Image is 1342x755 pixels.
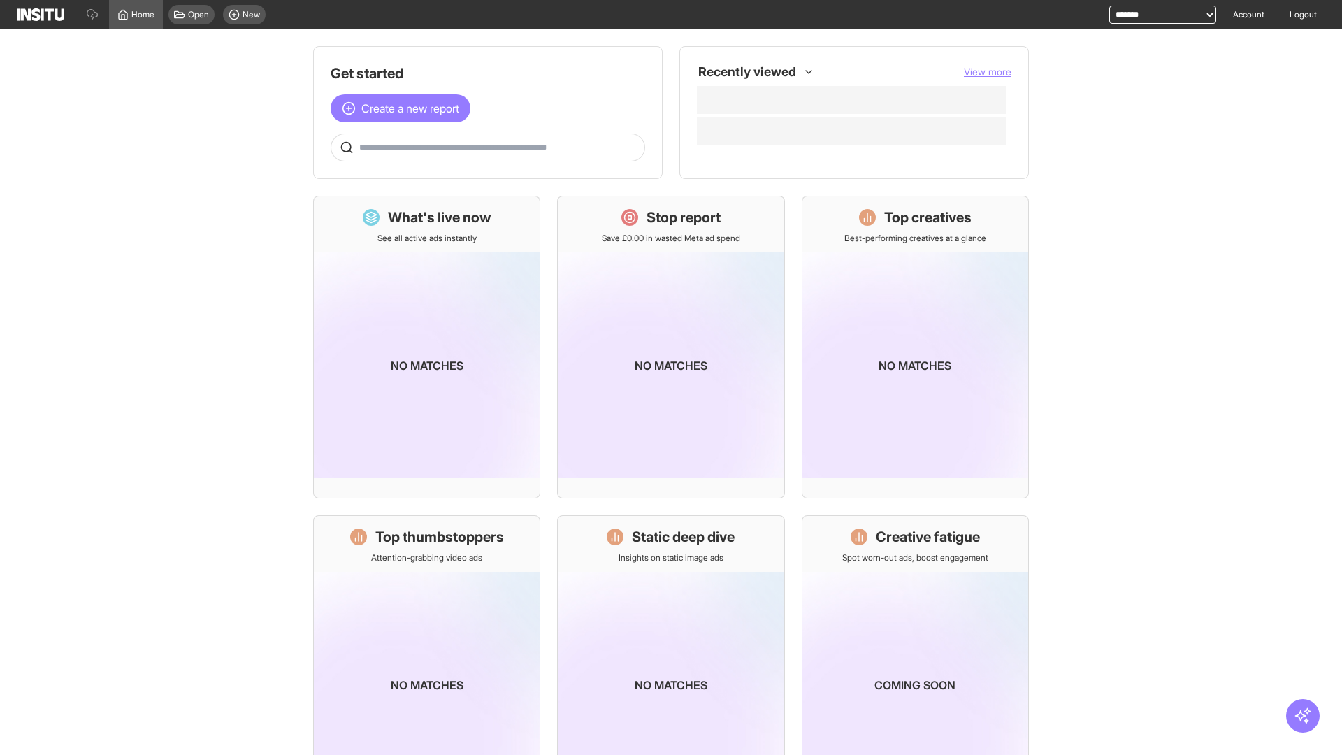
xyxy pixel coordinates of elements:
[314,252,540,478] img: coming-soon-gradient_kfitwp.png
[964,66,1011,78] span: View more
[388,208,491,227] h1: What's live now
[844,233,986,244] p: Best-performing creatives at a glance
[557,196,784,498] a: Stop reportSave £0.00 in wasted Meta ad spendNo matches
[377,233,477,244] p: See all active ads instantly
[361,100,459,117] span: Create a new report
[371,552,482,563] p: Attention-grabbing video ads
[879,357,951,374] p: No matches
[391,677,463,693] p: No matches
[619,552,723,563] p: Insights on static image ads
[375,527,504,547] h1: Top thumbstoppers
[635,357,707,374] p: No matches
[243,9,260,20] span: New
[635,677,707,693] p: No matches
[188,9,209,20] span: Open
[802,196,1029,498] a: Top creativesBest-performing creatives at a glanceNo matches
[331,64,645,83] h1: Get started
[802,252,1028,478] img: coming-soon-gradient_kfitwp.png
[558,252,784,478] img: coming-soon-gradient_kfitwp.png
[17,8,64,21] img: Logo
[602,233,740,244] p: Save £0.00 in wasted Meta ad spend
[884,208,972,227] h1: Top creatives
[632,527,735,547] h1: Static deep dive
[313,196,540,498] a: What's live nowSee all active ads instantlyNo matches
[391,357,463,374] p: No matches
[131,9,154,20] span: Home
[331,94,470,122] button: Create a new report
[964,65,1011,79] button: View more
[647,208,721,227] h1: Stop report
